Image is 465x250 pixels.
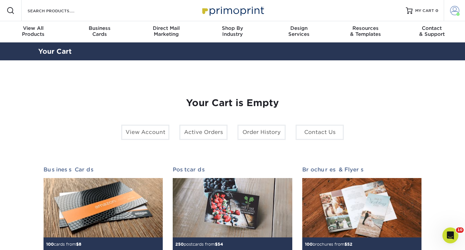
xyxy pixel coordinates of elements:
h1: Your Cart is Empty [44,97,421,109]
span: Shop By [199,25,266,31]
span: Business [66,25,133,31]
span: Direct Mail [133,25,199,31]
span: Resources [332,25,399,31]
h2: Brochures & Flyers [302,166,421,173]
span: 52 [347,242,352,247]
span: $ [344,242,347,247]
span: 100 [305,242,313,247]
a: DesignServices [266,21,332,42]
span: 10 [456,227,464,233]
span: $ [76,242,79,247]
img: Postcards [173,178,292,238]
input: SEARCH PRODUCTS..... [27,7,92,15]
small: postcards from [175,242,223,247]
a: Order History [237,125,286,140]
span: 8 [79,242,81,247]
small: brochures from [305,242,352,247]
div: & Templates [332,25,399,37]
span: 250 [175,242,184,247]
img: Business Cards [44,178,163,238]
span: 54 [218,242,223,247]
a: Direct MailMarketing [133,21,199,42]
h2: Postcards [173,166,292,173]
a: BusinessCards [66,21,133,42]
div: Cards [66,25,133,37]
a: Your Cart [38,47,72,55]
img: Brochures & Flyers [302,178,421,238]
div: Industry [199,25,266,37]
span: 100 [46,242,54,247]
span: MY CART [415,8,434,14]
a: Contact& Support [399,21,465,42]
a: View Account [121,125,169,140]
a: Contact Us [296,125,344,140]
small: cards from [46,242,81,247]
span: 0 [435,8,438,13]
span: $ [215,242,218,247]
div: Services [266,25,332,37]
a: Resources& Templates [332,21,399,42]
div: Marketing [133,25,199,37]
div: & Support [399,25,465,37]
a: Active Orders [179,125,228,140]
span: Design [266,25,332,31]
iframe: Intercom live chat [442,227,458,243]
img: Primoprint [199,3,266,18]
h2: Business Cards [44,166,163,173]
span: Contact [399,25,465,31]
a: Shop ByIndustry [199,21,266,42]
